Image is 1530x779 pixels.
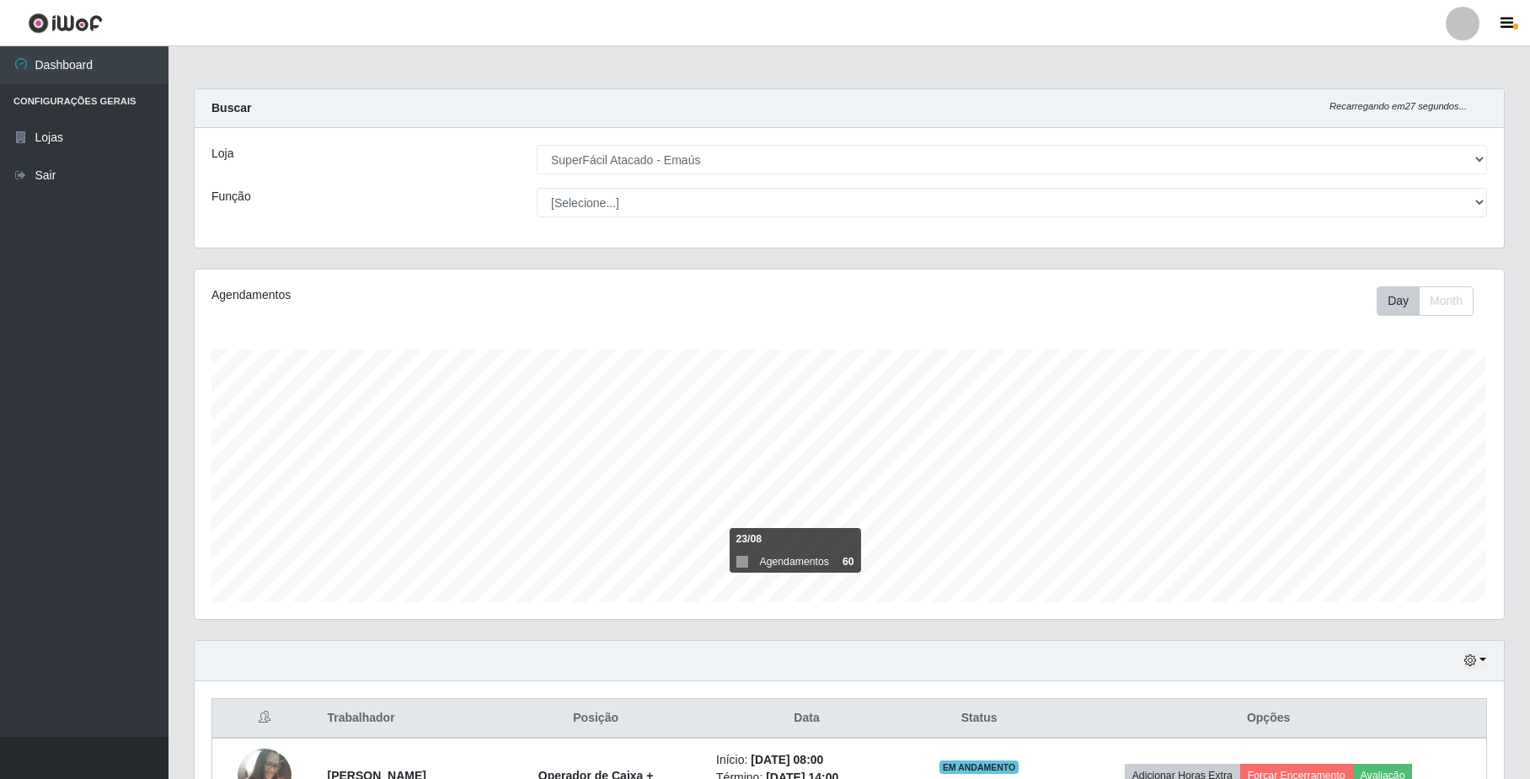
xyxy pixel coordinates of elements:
[706,699,907,739] th: Data
[1051,699,1486,739] th: Opções
[1377,286,1487,316] div: Toolbar with button groups
[907,699,1051,739] th: Status
[28,13,103,34] img: CoreUI Logo
[716,751,897,769] li: Início:
[1377,286,1420,316] button: Day
[485,699,706,739] th: Posição
[1419,286,1474,316] button: Month
[751,753,823,766] time: [DATE] 08:00
[939,760,1019,774] span: EM ANDAMENTO
[211,145,233,163] label: Loja
[211,188,251,205] label: Função
[211,286,728,304] div: Agendamentos
[1377,286,1474,316] div: First group
[317,699,485,739] th: Trabalhador
[1329,101,1467,111] i: Recarregando em 27 segundos...
[211,101,251,115] strong: Buscar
